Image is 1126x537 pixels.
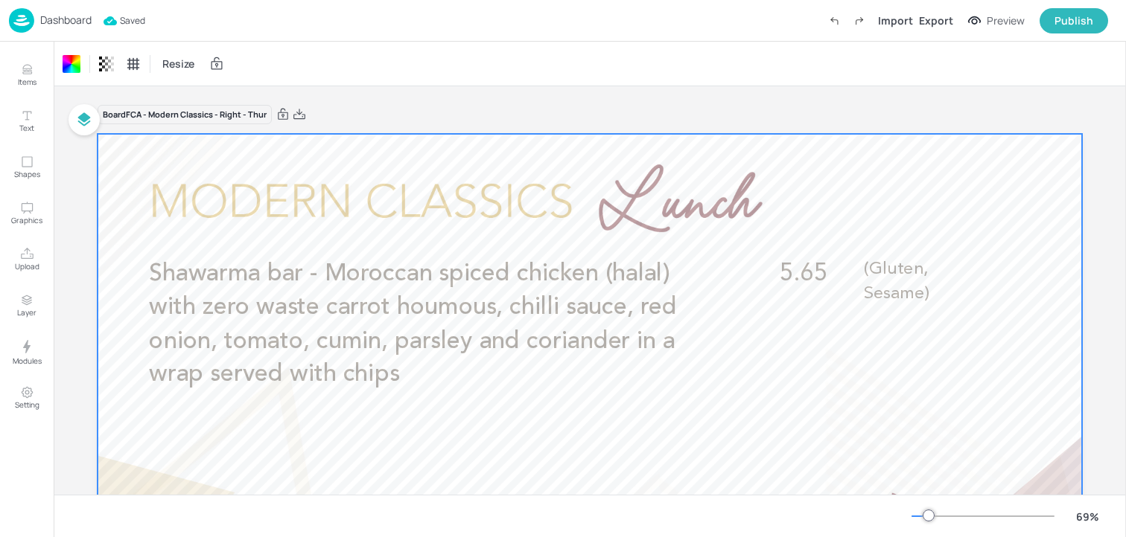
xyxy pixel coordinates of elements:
p: Dashboard [40,15,92,25]
img: logo-86c26b7e.jpg [9,8,34,33]
span: (Gluten, Sesame) [864,260,929,302]
div: Export [919,13,953,28]
button: Publish [1040,8,1108,33]
div: Import [878,13,913,28]
div: Preview [987,13,1025,29]
span: Shawarma bar - Moroccan spiced chicken (halal) with zero waste carrot houmous, chilli sauce, red ... [149,262,677,387]
label: Redo (Ctrl + Y) [847,8,872,33]
label: Undo (Ctrl + Z) [821,8,847,33]
div: Publish [1055,13,1093,29]
button: Preview [959,10,1034,32]
span: 5.65 [780,262,827,286]
span: Saved [104,13,145,28]
span: Resize [159,56,197,71]
div: Board FCA - Modern Classics - Right - Thur [98,105,272,125]
div: 69 % [1069,509,1105,524]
